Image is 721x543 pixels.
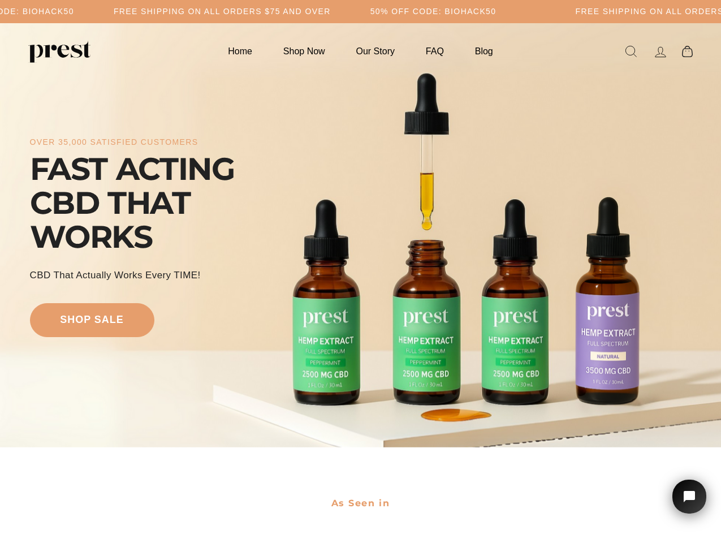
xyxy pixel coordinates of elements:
[214,40,507,62] ul: Primary
[269,40,339,62] a: Shop Now
[370,7,497,16] h5: 50% OFF CODE: BIOHACK50
[412,40,458,62] a: FAQ
[30,303,154,337] a: shop sale
[214,40,266,62] a: Home
[114,7,331,16] h5: Free Shipping on all orders $75 and over
[30,268,201,282] div: CBD That Actually Works every TIME!
[461,40,507,62] a: Blog
[342,40,409,62] a: Our Story
[658,464,721,543] iframe: Tidio Chat
[30,152,284,254] div: FAST ACTING CBD THAT WORKS
[30,137,198,147] div: over 35,000 satisfied customers
[30,490,692,516] h2: As Seen in
[28,40,90,63] img: PREST ORGANICS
